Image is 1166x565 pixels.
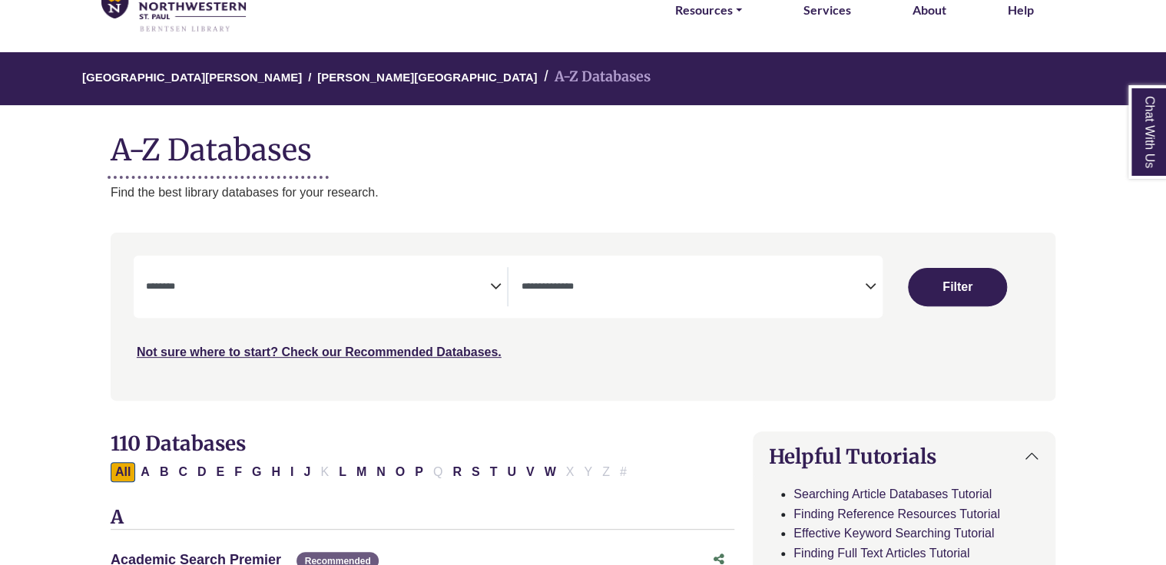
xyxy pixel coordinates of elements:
a: Back to Top [1113,246,1162,266]
button: Filter Results R [448,462,466,482]
h3: A [111,507,734,530]
button: Filter Results I [286,462,298,482]
p: Find the best library databases for your research. [111,183,1055,203]
button: Helpful Tutorials [754,432,1055,481]
textarea: Search [521,282,865,294]
a: Not sure where to start? Check our Recommended Databases. [137,345,502,358]
div: Alpha-list to filter by first letter of database name [111,464,633,477]
nav: Search filters [111,233,1055,400]
button: Filter Results F [230,462,247,482]
button: Filter Results T [485,462,502,482]
span: 110 Databases [111,431,246,456]
button: Filter Results S [467,462,485,482]
button: Filter Results G [247,462,266,482]
button: Filter Results M [352,462,371,482]
button: Filter Results U [502,462,521,482]
a: Effective Keyword Searching Tutorial [793,527,994,540]
button: All [111,462,135,482]
button: Filter Results C [174,462,192,482]
a: [PERSON_NAME][GEOGRAPHIC_DATA] [317,68,537,84]
button: Filter Results O [391,462,409,482]
h1: A-Z Databases [111,121,1055,167]
a: Finding Reference Resources Tutorial [793,507,1000,520]
button: Filter Results B [155,462,174,482]
li: A-Z Databases [537,66,650,88]
button: Submit for Search Results [908,268,1006,306]
button: Filter Results V [522,462,539,482]
button: Filter Results J [299,462,315,482]
a: Finding Full Text Articles Tutorial [793,547,969,560]
nav: breadcrumb [111,52,1055,105]
button: Filter Results N [372,462,390,482]
button: Filter Results L [334,462,351,482]
button: Filter Results W [540,462,561,482]
button: Filter Results E [212,462,230,482]
button: Filter Results P [410,462,428,482]
a: Searching Article Databases Tutorial [793,487,992,501]
button: Filter Results A [136,462,154,482]
textarea: Search [146,282,490,294]
button: Filter Results D [193,462,211,482]
a: [GEOGRAPHIC_DATA][PERSON_NAME] [82,68,302,84]
button: Filter Results H [267,462,285,482]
